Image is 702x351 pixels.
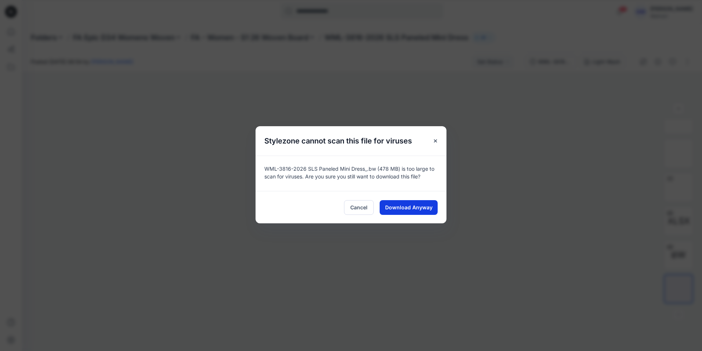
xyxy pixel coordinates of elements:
button: Download Anyway [380,200,438,215]
span: Download Anyway [385,203,433,211]
span: Cancel [350,203,368,211]
div: WML-3816-2026 SLS Paneled Mini Dress_.bw (478 MB) is too large to scan for viruses. Are you sure ... [256,156,446,191]
button: Close [429,134,442,148]
button: Cancel [344,200,374,215]
h5: Stylezone cannot scan this file for viruses [256,126,421,156]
